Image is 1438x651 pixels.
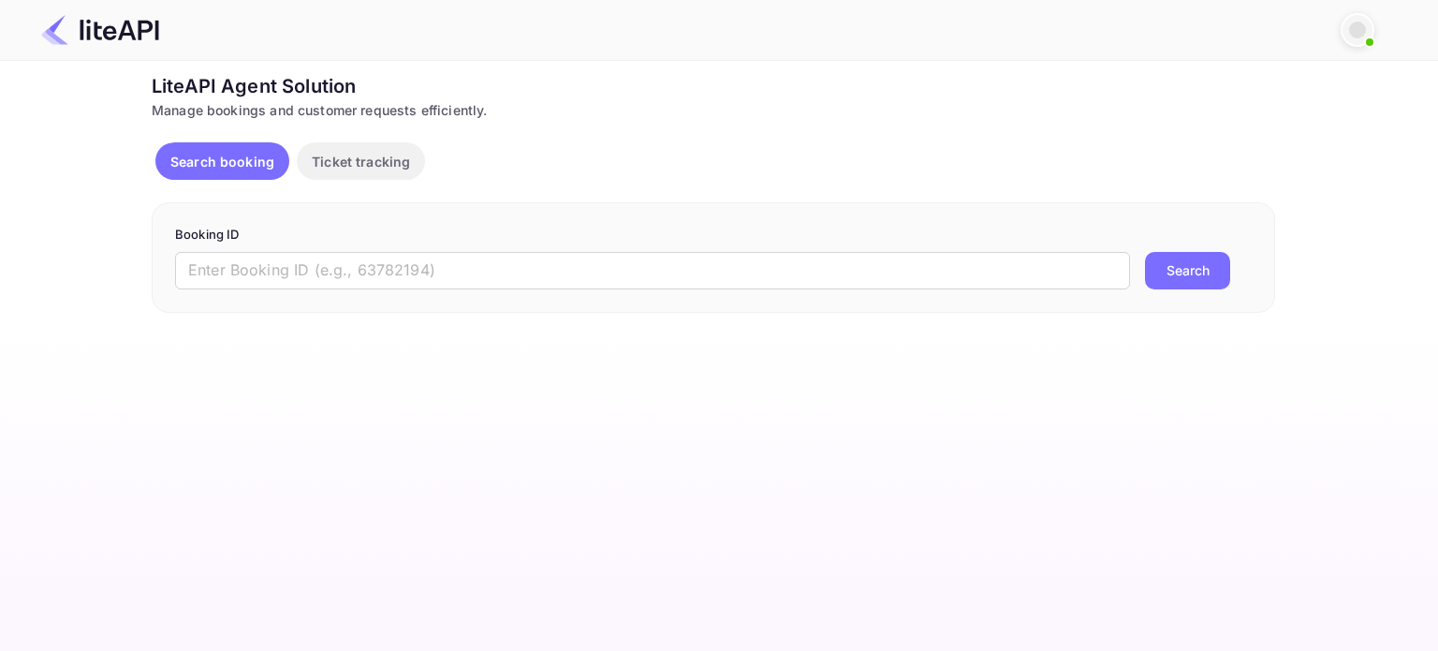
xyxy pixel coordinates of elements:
[41,15,159,45] img: LiteAPI Logo
[170,152,274,171] p: Search booking
[312,152,410,171] p: Ticket tracking
[1145,252,1230,289] button: Search
[152,100,1275,120] div: Manage bookings and customer requests efficiently.
[175,252,1130,289] input: Enter Booking ID (e.g., 63782194)
[152,72,1275,100] div: LiteAPI Agent Solution
[175,226,1252,244] p: Booking ID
